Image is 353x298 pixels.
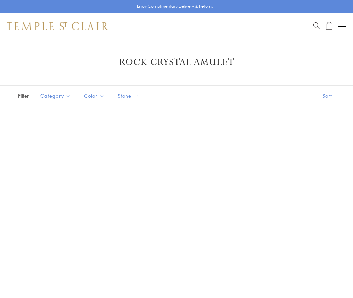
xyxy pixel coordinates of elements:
[35,88,76,103] button: Category
[326,22,332,30] a: Open Shopping Bag
[17,56,336,68] h1: Rock Crystal Amulet
[307,86,353,106] button: Show sort by
[81,92,109,100] span: Color
[113,88,143,103] button: Stone
[37,92,76,100] span: Category
[137,3,213,10] p: Enjoy Complimentary Delivery & Returns
[338,22,346,30] button: Open navigation
[114,92,143,100] span: Stone
[7,22,108,30] img: Temple St. Clair
[313,22,320,30] a: Search
[79,88,109,103] button: Color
